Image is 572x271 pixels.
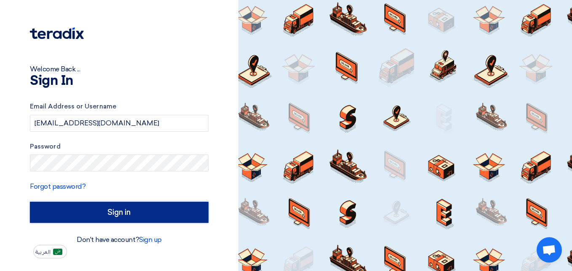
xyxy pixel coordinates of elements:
[537,237,562,263] a: Open chat
[30,74,208,88] h1: Sign In
[33,245,67,258] button: العربية
[139,236,162,244] a: Sign up
[30,102,208,111] label: Email Address or Username
[30,182,86,190] a: Forgot password?
[30,115,208,132] input: Enter your business email or username
[53,249,62,255] img: ar-AR.png
[30,64,208,74] div: Welcome Back ...
[30,27,84,39] img: Teradix logo
[30,142,208,152] label: Password
[30,235,208,245] div: Don't have account?
[30,202,208,223] input: Sign in
[35,249,51,255] span: العربية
